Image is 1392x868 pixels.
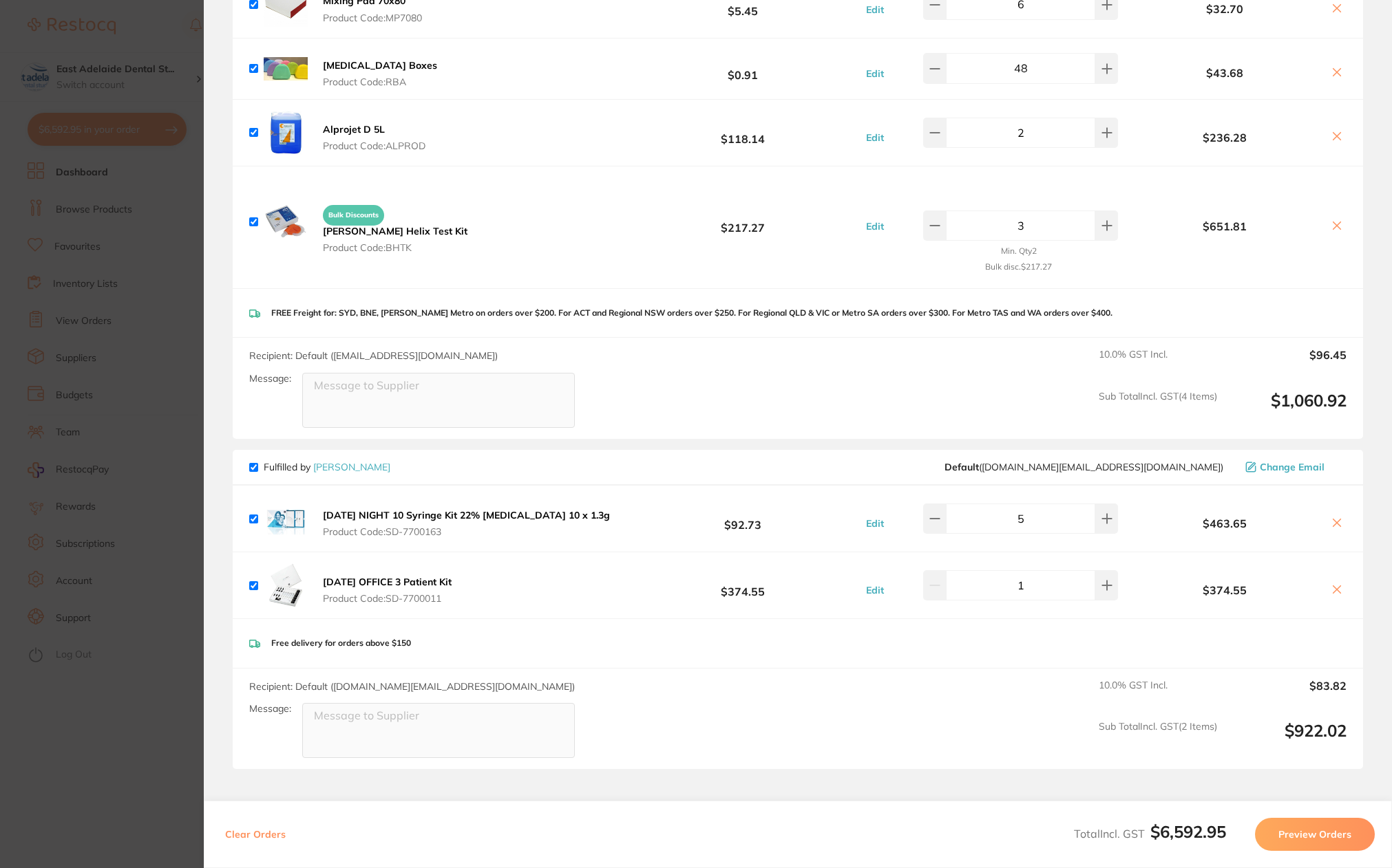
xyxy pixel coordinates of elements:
[323,593,452,604] span: Product Code: SD-7700011
[1150,821,1226,842] b: $6,592.95
[633,56,853,81] b: $0.91
[1228,721,1347,759] output: $922.02
[313,461,390,473] a: [PERSON_NAME]
[862,517,888,530] button: Edit
[1099,349,1217,379] span: 10.0 % GST Incl.
[249,680,575,693] span: Recipient: Default ( [DOMAIN_NAME][EMAIL_ADDRESS][DOMAIN_NAME] )
[264,57,308,80] img: b2h4eXI4cA
[633,506,853,532] b: $92.73
[862,131,888,144] button: Edit
[249,373,291,384] label: Message:
[1228,680,1347,710] output: $83.82
[319,123,430,152] button: Alprojet D 5L Product Code:ALPROD
[323,12,422,23] span: Product Code: MP7080
[264,462,390,473] p: Fulfilled by
[319,59,441,88] button: [MEDICAL_DATA] Boxes Product Code:RBA
[1127,220,1322,232] b: $651.81
[271,308,1112,318] p: FREE Freight for: SYD, BNE, [PERSON_NAME] Metro on orders over $200. For ACT and Regional NSW ord...
[1255,818,1375,851] button: Preview Orders
[319,509,614,538] button: [DATE] NIGHT 10 Syringe Kit 22% [MEDICAL_DATA] 10 x 1.3g Product Code:SD-7700163
[249,349,498,362] span: Recipient: Default ( [EMAIL_ADDRESS][DOMAIN_NAME] )
[323,576,452,588] b: [DATE] OFFICE 3 Patient Kit
[1127,131,1322,144] b: $236.28
[1127,3,1322,15] b: $32.70
[264,563,308,607] img: anY3bnBoZQ
[1074,827,1226,840] span: Total Incl. GST
[319,576,456,605] button: [DATE] OFFICE 3 Patient Kit Product Code:SD-7700011
[323,76,437,87] span: Product Code: RBA
[319,199,472,254] button: Bulk Discounts [PERSON_NAME] Helix Test Kit Product Code:BHTK
[323,242,467,253] span: Product Code: BHTK
[633,573,853,598] b: $374.55
[862,67,888,80] button: Edit
[1099,721,1217,759] span: Sub Total Incl. GST ( 2 Items)
[1127,584,1322,596] b: $374.55
[221,818,290,851] button: Clear Orders
[1127,517,1322,530] b: $463.65
[985,262,1052,272] small: Bulk disc. $217.27
[1228,349,1347,379] output: $96.45
[249,703,291,715] label: Message:
[1241,461,1347,473] button: Change Email
[323,205,384,226] span: Bulk Discounts
[1127,67,1322,79] b: $43.68
[323,59,437,72] b: [MEDICAL_DATA] Boxes
[323,140,425,151] span: Product Code: ALPROD
[862,220,888,232] button: Edit
[323,526,610,537] span: Product Code: SD-7700163
[323,225,467,237] b: [PERSON_NAME] Helix Test Kit
[1001,246,1037,256] small: Min. Qty 2
[271,638,411,648] p: Free delivery for orders above $150
[633,120,853,145] b: $118.14
[264,199,308,243] img: dWcyb2kwMw
[633,209,853,235] b: $217.27
[945,462,1223,473] span: customer.care@henryschein.com.au
[1099,680,1217,710] span: 10.0 % GST Incl.
[1099,391,1217,428] span: Sub Total Incl. GST ( 4 Items)
[862,3,888,16] button: Edit
[264,111,308,155] img: a3pmNndxNg
[862,584,888,596] button: Edit
[323,123,385,135] b: Alprojet D 5L
[945,461,979,473] b: Default
[323,509,610,521] b: [DATE] NIGHT 10 Syringe Kit 22% [MEDICAL_DATA] 10 x 1.3g
[1260,462,1325,473] span: Change Email
[1228,391,1347,428] output: $1,060.92
[264,497,308,541] img: OHcwemoxNQ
